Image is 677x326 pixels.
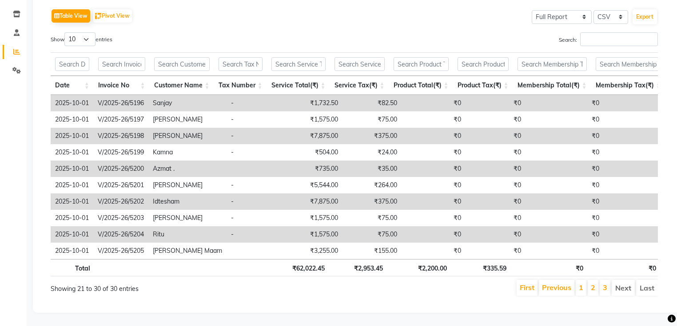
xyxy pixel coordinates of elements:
td: V/2025-26/5205 [93,243,148,259]
td: ₹155.00 [342,243,402,259]
a: 3 [603,283,607,292]
td: V/2025-26/5197 [93,111,148,128]
td: ₹0 [466,243,526,259]
button: Export [633,9,657,24]
td: - [227,193,279,210]
td: - [227,210,279,226]
input: Search Tax Number [219,57,263,71]
div: Showing 21 to 30 of 30 entries [51,279,296,294]
td: V/2025-26/5198 [93,128,148,144]
th: Customer Name: activate to sort column ascending [150,76,214,95]
td: ₹0 [402,128,466,144]
td: [PERSON_NAME] [148,177,227,193]
td: 2025-10-01 [51,243,93,259]
td: ₹0 [402,243,466,259]
td: ₹0 [526,144,604,161]
td: ₹0 [402,210,466,226]
td: ₹0 [526,111,604,128]
td: ₹24.00 [342,144,402,161]
td: [PERSON_NAME] [148,111,227,128]
td: 2025-10-01 [51,177,93,193]
td: Ritu [148,226,227,243]
td: ₹0 [402,226,466,243]
td: ₹75.00 [342,226,402,243]
td: ₹0 [466,144,526,161]
th: Total [51,259,95,276]
input: Search Customer Name [154,57,210,71]
label: Search: [559,32,658,46]
td: 2025-10-01 [51,95,93,111]
td: ₹7,875.00 [279,193,342,210]
td: Kamna [148,144,227,161]
td: ₹1,575.00 [279,210,342,226]
img: pivot.png [95,13,102,20]
td: Sanjay [148,95,227,111]
td: ₹0 [466,128,526,144]
td: 2025-10-01 [51,226,93,243]
th: Product Tax(₹): activate to sort column ascending [453,76,513,95]
a: First [520,283,534,292]
td: V/2025-26/5199 [93,144,148,161]
td: ₹0 [526,210,604,226]
input: Search Product Total(₹) [394,57,449,71]
td: ₹0 [526,177,604,193]
td: 2025-10-01 [51,128,93,144]
td: V/2025-26/5203 [93,210,148,226]
button: Table View [52,9,90,23]
td: ₹0 [466,193,526,210]
td: ₹1,575.00 [279,111,342,128]
td: ₹1,732.50 [279,95,342,111]
td: ₹35.00 [342,161,402,177]
td: 2025-10-01 [51,193,93,210]
td: ₹82.50 [342,95,402,111]
td: - [227,144,279,161]
button: Pivot View [93,9,132,23]
td: ₹3,255.00 [279,243,342,259]
th: ₹2,953.45 [329,259,387,276]
th: Membership Tax(₹): activate to sort column ascending [591,76,665,95]
td: ₹264.00 [342,177,402,193]
input: Search: [580,32,658,46]
th: Tax Number: activate to sort column ascending [214,76,267,95]
td: - [227,226,279,243]
a: 1 [579,283,583,292]
td: 2025-10-01 [51,161,93,177]
th: ₹62,022.45 [267,259,329,276]
th: ₹2,200.00 [387,259,451,276]
td: [PERSON_NAME] Maam [148,243,227,259]
td: 2025-10-01 [51,111,93,128]
td: ₹0 [526,243,604,259]
td: ₹0 [526,161,604,177]
td: Idtesham [148,193,227,210]
td: ₹375.00 [342,128,402,144]
td: Azmat . [148,161,227,177]
td: - [227,111,279,128]
input: Search Date [55,57,89,71]
th: ₹0 [511,259,588,276]
td: ₹0 [402,193,466,210]
label: Show entries [51,32,112,46]
td: ₹5,544.00 [279,177,342,193]
td: - [227,177,279,193]
td: ₹0 [466,177,526,193]
td: ₹0 [466,161,526,177]
td: ₹0 [402,144,466,161]
td: V/2025-26/5201 [93,177,148,193]
input: Search Product Tax(₹) [458,57,509,71]
td: [PERSON_NAME] [148,210,227,226]
td: V/2025-26/5200 [93,161,148,177]
td: ₹504.00 [279,144,342,161]
td: [PERSON_NAME] [148,128,227,144]
th: Service Tax(₹): activate to sort column ascending [330,76,389,95]
td: ₹0 [466,226,526,243]
td: ₹0 [402,111,466,128]
td: ₹0 [402,161,466,177]
th: Product Total(₹): activate to sort column ascending [389,76,453,95]
a: Previous [542,283,571,292]
td: - [227,95,279,111]
th: Date: activate to sort column ascending [51,76,94,95]
td: ₹1,575.00 [279,226,342,243]
input: Search Service Total(₹) [271,57,326,71]
td: V/2025-26/5202 [93,193,148,210]
td: 2025-10-01 [51,210,93,226]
